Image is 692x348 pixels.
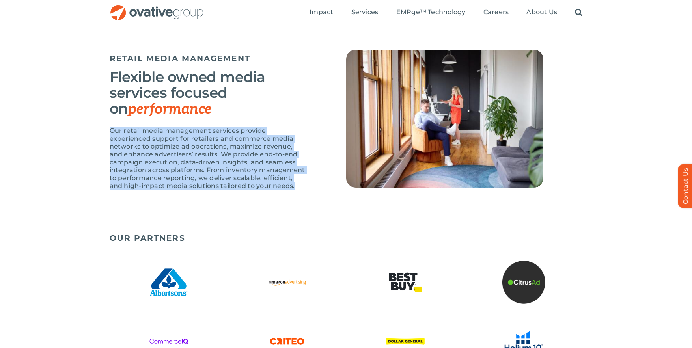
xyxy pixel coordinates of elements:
[265,261,309,304] img: Amazon Advertising
[526,8,557,17] a: About Us
[351,8,379,16] span: Services
[502,261,545,304] img: Untitled design (27)
[526,8,557,16] span: About Us
[110,127,307,190] p: Our retail media management services provide experienced support for retailers and commerce media...
[310,8,333,16] span: Impact
[384,261,427,304] img: Best Buy
[310,8,333,17] a: Impact
[147,261,190,304] img: Albertson’s
[575,8,582,17] a: Search
[396,8,466,16] span: EMRge™ Technology
[128,100,211,118] span: performance
[110,54,307,63] h5: RETAIL MEDIA MANAGEMENT
[351,8,379,17] a: Services
[110,69,307,117] h3: Flexible owned media services focused on
[346,50,543,188] img: 240612_Ovative Group_New York_Lifestyle-79503
[396,8,466,17] a: EMRge™ Technology
[110,4,204,11] a: OG_Full_horizontal_RGB
[110,233,583,243] h5: OUR PARTNERS
[483,8,509,17] a: Careers
[483,8,509,16] span: Careers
